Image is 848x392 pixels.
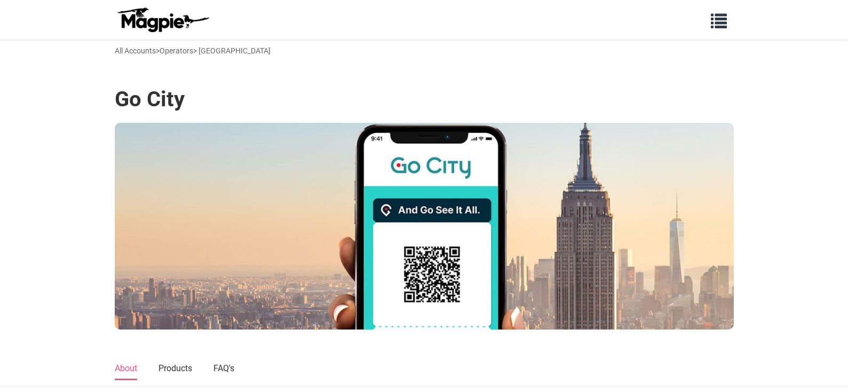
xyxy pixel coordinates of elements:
img: Go City banner [115,123,734,330]
div: > > [GEOGRAPHIC_DATA] [115,45,271,57]
a: All Accounts [115,46,156,55]
h1: Go City [115,87,185,112]
a: FAQ's [213,358,234,380]
a: Operators [160,46,193,55]
img: logo-ab69f6fb50320c5b225c76a69d11143b.png [115,7,211,33]
a: Products [158,358,192,380]
a: About [115,358,137,380]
